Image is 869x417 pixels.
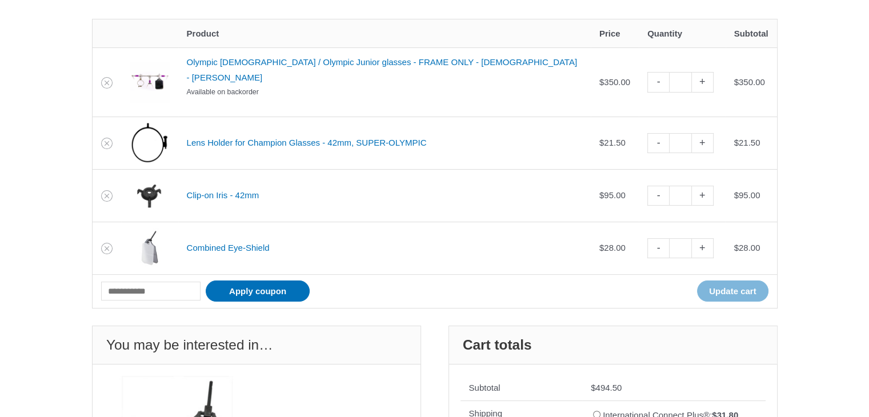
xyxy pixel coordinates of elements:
span: $ [599,243,604,252]
a: Lens Holder for Champion Glasses - 42mm, SUPER-OLYMPIC [187,138,427,147]
img: Clip-on Iris [130,175,170,215]
a: - [647,186,669,206]
span: $ [599,77,604,87]
bdi: 95.00 [599,190,626,200]
span: $ [599,190,604,200]
bdi: 350.00 [734,77,765,87]
input: Product quantity [669,238,691,258]
a: Remove Olympic Lady / Olympic Junior glasses - FRAME ONLY - LADY - VIOLETT from cart [101,77,113,89]
bdi: 21.50 [599,138,626,147]
bdi: 494.50 [591,383,622,392]
bdi: 350.00 [599,77,630,87]
a: Olympic [DEMOGRAPHIC_DATA] / Olympic Junior glasses - FRAME ONLY - [DEMOGRAPHIC_DATA] - [PERSON_N... [187,57,577,83]
th: Subtotal [460,376,583,401]
a: + [692,133,714,153]
h2: You may be interested in… [93,326,421,364]
h2: Cart totals [449,326,777,364]
a: - [647,72,669,92]
span: $ [734,190,739,200]
img: Olympic Lady / Olympic Junior glasses [130,62,170,102]
a: + [692,238,714,258]
bdi: 95.00 [734,190,760,200]
a: Combined Eye-Shield [187,243,270,252]
input: Product quantity [669,186,691,206]
span: $ [734,243,739,252]
input: Product quantity [669,72,691,92]
button: Update cart [697,280,768,302]
img: Combined Eye-Shield [130,228,170,268]
th: Quantity [639,19,725,47]
input: Product quantity [669,133,691,153]
p: Available on backorder [187,86,582,99]
a: - [647,133,669,153]
a: Remove Clip-on Iris - 42mm from cart [101,190,113,202]
a: + [692,186,714,206]
th: Product [178,19,591,47]
span: $ [734,138,739,147]
span: $ [599,138,604,147]
a: Remove Lens Holder for Champion Glasses - 42mm, SUPER-OLYMPIC from cart [101,138,113,149]
th: Subtotal [726,19,777,47]
bdi: 28.00 [599,243,626,252]
button: Apply coupon [206,280,310,302]
img: Lens Holder for Champion Glasses - 42mm, SUPER-OLYMPIC [130,123,170,163]
bdi: 28.00 [734,243,760,252]
a: Remove Combined Eye-Shield from cart [101,243,113,254]
a: + [692,72,714,92]
span: $ [734,77,739,87]
a: - [647,238,669,258]
span: $ [591,383,595,392]
a: Clip-on Iris - 42mm [187,190,259,200]
th: Price [591,19,639,47]
bdi: 21.50 [734,138,760,147]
